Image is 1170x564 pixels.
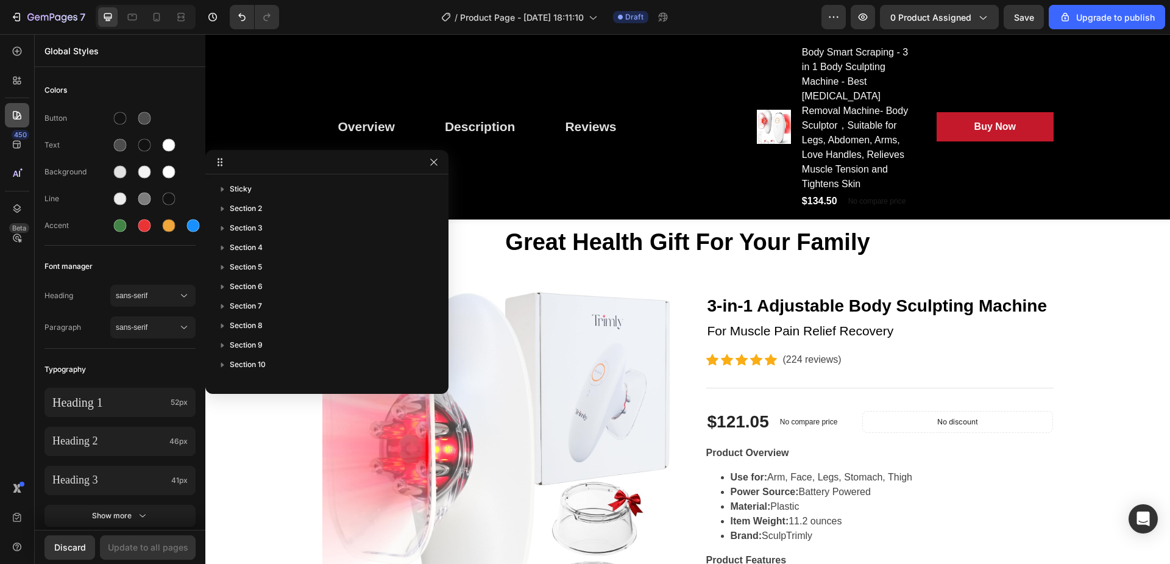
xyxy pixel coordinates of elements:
span: Section 9 [230,339,263,351]
button: sans-serif [110,285,196,307]
span: Section 5 [230,261,262,273]
div: Beta [9,223,29,233]
div: Discard [54,541,86,554]
div: Show more [92,510,149,522]
button: 7 [5,5,91,29]
li: Battery Powered [525,451,848,465]
span: sans-serif [116,290,178,301]
span: Typography [44,362,86,377]
button: Discard [44,535,95,560]
div: Undo/Redo [230,5,279,29]
div: Reviews [360,83,411,102]
div: Description [239,83,310,102]
button: Save [1004,5,1044,29]
strong: Product Overview [501,413,584,424]
span: Section 11 [230,378,264,390]
h2: 3-in-1 Adjustable Body Sculpting Machine [501,258,848,286]
span: Section 3 [230,222,263,234]
img: Body Smart Scraping - 3 in 1 Body Sculpting Machine - Best Cellulite Removal Machine- Body Sculpt... [551,76,586,110]
button: 0 product assigned [880,5,999,29]
span: Section 6 [230,280,263,293]
div: Button [44,113,110,124]
strong: Material: [525,467,565,477]
p: Great Health Gift For Your Family [118,195,847,223]
a: Description [224,76,326,110]
p: Global Styles [44,45,196,57]
span: Paragraph [44,322,110,333]
span: Section 7 [230,300,262,312]
li: SculpTrimly [525,494,848,509]
div: Upgrade to publish [1059,11,1155,24]
div: 450 [12,130,29,140]
strong: Use for: [525,438,562,448]
span: Font manager [44,259,93,274]
li: Plastic [525,465,848,480]
span: Draft [625,12,643,23]
div: $134.50 [595,159,633,176]
li: 11.2 ounces [525,480,848,494]
p: No compare price [643,163,701,171]
div: Buy Now [769,85,810,100]
iframe: Design area [205,34,1170,564]
p: Heading 2 [52,434,165,448]
strong: Brand: [525,496,557,507]
button: sans-serif [110,316,196,338]
p: Heading 3 [52,473,166,487]
span: 0 product assigned [890,11,971,24]
span: Section 10 [230,359,266,371]
div: Text [44,140,110,151]
div: $121.05 [501,374,565,402]
span: Section 4 [230,241,263,254]
span: sans-serif [116,322,178,333]
div: Accent [44,220,110,231]
strong: Power Source: [525,452,594,463]
span: Product Page - [DATE] 18:11:10 [460,11,584,24]
div: Update to all pages [108,541,188,554]
div: Line [44,193,110,204]
p: No discount [732,382,773,393]
button: Upgrade to publish [1049,5,1165,29]
div: Background [44,166,110,177]
button: Show more [44,505,196,527]
button: Update to all pages [100,535,196,560]
p: For Muscle Pain Relief Recovery [502,287,847,307]
span: 41px [171,475,188,486]
span: Section 8 [230,319,263,332]
p: No compare price [575,384,633,391]
strong: Product Features [501,521,581,531]
span: Heading [44,290,110,301]
div: Open Intercom Messenger [1129,504,1158,534]
a: Reviews [344,76,427,110]
span: Section 2 [230,202,262,215]
button: Buy Now [731,78,848,107]
p: (224 reviews) [578,318,636,333]
span: 46px [169,436,188,447]
li: Arm, Face, Legs, Stomach, Thigh [525,436,848,451]
p: Heading 1 [52,394,166,410]
span: Sticky [230,183,252,195]
span: 52px [171,397,188,408]
strong: Item Weight: [525,482,584,492]
span: Colors [44,83,67,98]
h2: Body Smart Scraping - 3 in 1 Body Sculpting Machine - Best [MEDICAL_DATA] Removal Machine- Body S... [595,10,712,159]
p: 7 [80,10,85,24]
span: / [455,11,458,24]
span: Save [1014,12,1034,23]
